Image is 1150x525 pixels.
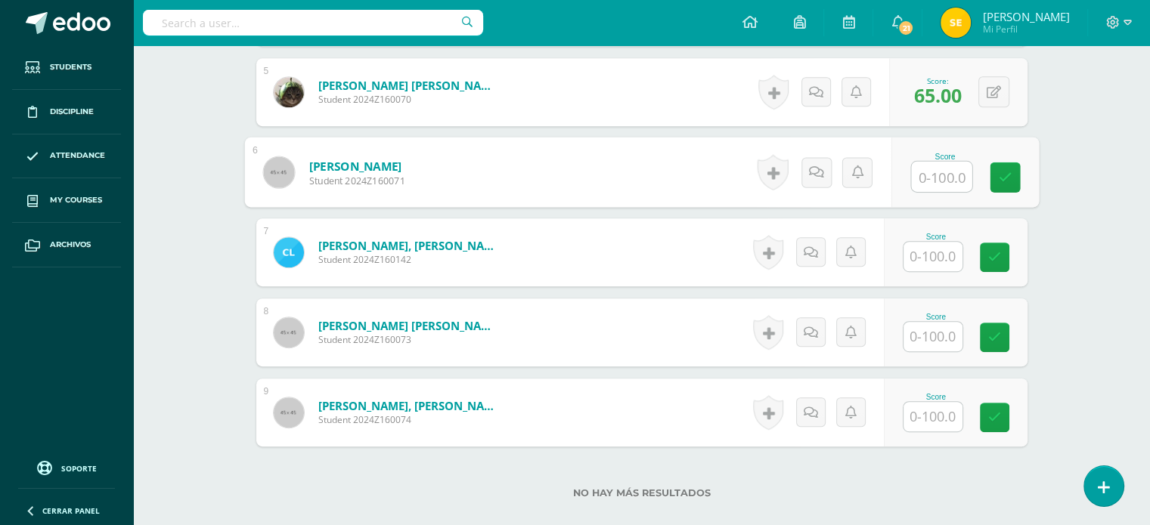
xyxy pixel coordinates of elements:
[318,78,500,93] a: [PERSON_NAME] [PERSON_NAME]
[318,413,500,426] span: Student 2024Z160074
[263,156,294,187] img: 45x45
[256,487,1028,499] label: No hay más resultados
[897,20,914,36] span: 21
[18,457,115,477] a: Soporte
[12,45,121,90] a: Students
[903,313,969,321] div: Score
[941,8,971,38] img: 4e9def19cc85b7c337b3cd984476dcf2.png
[318,93,500,106] span: Student 2024Z160070
[904,402,962,431] input: 0-100.0
[318,398,500,413] a: [PERSON_NAME], [PERSON_NAME]
[12,178,121,223] a: My courses
[50,194,102,206] span: My courses
[50,150,105,162] span: Attendance
[274,317,304,347] img: 45x45
[910,152,979,160] div: Score
[61,463,97,474] span: Soporte
[12,90,121,134] a: Discipline
[982,23,1069,36] span: Mi Perfil
[318,333,500,346] span: Student 2024Z160073
[50,106,94,118] span: Discipline
[318,238,500,253] a: [PERSON_NAME], [PERSON_NAME]
[274,237,304,267] img: e8814c675841979fe0530a6dd7c75fda.png
[50,239,91,251] span: Archivos
[904,242,962,271] input: 0-100.0
[911,162,972,192] input: 0-100.0
[143,10,483,36] input: Search a user…
[903,233,969,241] div: Score
[914,82,962,108] span: 65.00
[274,397,304,428] img: 45x45
[914,76,962,86] div: Score:
[308,174,405,187] span: Student 2024Z160071
[904,322,962,351] input: 0-100.0
[903,393,969,401] div: Score
[12,134,121,179] a: Attendance
[42,505,100,516] span: Cerrar panel
[308,158,405,174] a: [PERSON_NAME]
[318,318,500,333] a: [PERSON_NAME] [PERSON_NAME]
[50,61,91,73] span: Students
[318,253,500,266] span: Student 2024Z160142
[12,223,121,267] a: Archivos
[274,77,304,107] img: efdde124b53c5e6227a31b6264010d7d.png
[982,9,1069,24] span: [PERSON_NAME]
